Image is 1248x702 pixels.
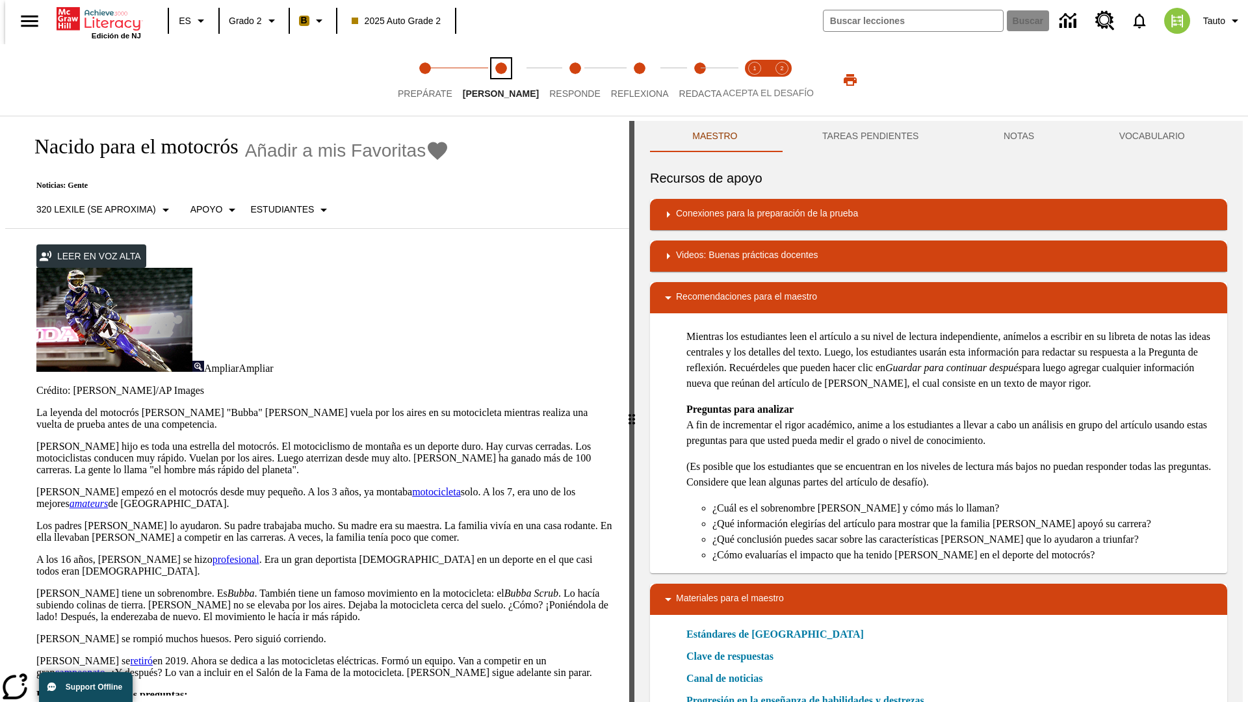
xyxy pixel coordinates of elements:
[723,88,814,98] span: ACEPTA EL DESAFÍO
[5,121,629,695] div: reading
[463,88,539,99] span: [PERSON_NAME]
[676,591,784,607] p: Materiales para el maestro
[1087,3,1123,38] a: Centro de recursos, Se abrirá en una pestaña nueva.
[130,655,153,666] a: retiró
[686,404,794,415] strong: Preguntas para analizar
[676,290,817,305] p: Recomendaciones para el maestro
[1123,4,1156,38] a: Notificaciones
[712,532,1217,547] li: ¿Qué conclusión puedes sacar sobre las características [PERSON_NAME] que lo ayudaron a triunfar?
[66,682,122,692] span: Support Offline
[829,68,871,92] button: Imprimir
[245,139,450,162] button: Añadir a mis Favoritas - Nacido para el motocrós
[36,633,614,645] p: [PERSON_NAME] se rompió muchos huesos. Pero siguió corriendo.
[412,486,461,497] a: motocicleta
[1156,4,1198,38] button: Escoja un nuevo avatar
[21,181,449,190] p: Noticias: Gente
[686,649,773,664] a: Clave de respuestas, Se abrirá en una nueva ventana o pestaña
[36,486,614,510] p: [PERSON_NAME] empezó en el motocrós desde muy pequeño. A los 3 años, ya montaba solo. A los 7, er...
[92,32,141,40] span: Edición de NJ
[679,88,722,99] span: Redacta
[55,667,105,678] a: campeonato
[36,588,614,623] p: [PERSON_NAME] tiene un sobrenombre. Es . También tiene un famoso movimiento en la motocicleta: el...
[763,44,801,116] button: Acepta el desafío contesta step 2 of 2
[387,44,463,116] button: Prepárate step 1 of 5
[31,198,179,222] button: Seleccione Lexile, 320 Lexile (Se aproxima)
[650,121,780,152] button: Maestro
[601,44,679,116] button: Reflexiona step 4 of 5
[1203,14,1225,28] span: Tauto
[780,121,961,152] button: TAREAS PENDIENTES
[204,363,239,374] span: Ampliar
[611,88,669,99] span: Reflexiona
[1164,8,1190,34] img: avatar image
[650,584,1227,615] div: Materiales para el maestro
[294,9,332,32] button: Boost El color de la clase es anaranjado claro. Cambiar el color de la clase.
[36,655,614,679] p: [PERSON_NAME] se en 2019. Ahora se dedica a las motocicletas eléctricas. Formó un equipo. Van a c...
[245,198,337,222] button: Seleccionar estudiante
[36,441,614,476] p: [PERSON_NAME] hijo es toda una estrella del motocrós. El motociclismo de montaña es un deporte du...
[712,500,1217,516] li: ¿Cuál es el sobrenombre [PERSON_NAME] y cómo más lo llaman?
[185,198,246,222] button: Tipo de apoyo, Apoyo
[736,44,773,116] button: Acepta el desafío lee step 1 of 2
[780,65,783,71] text: 2
[824,10,1003,31] input: Buscar campo
[686,627,872,642] a: Estándares de [GEOGRAPHIC_DATA]
[398,88,452,99] span: Prepárate
[650,168,1227,188] h6: Recursos de apoyo
[650,199,1227,230] div: Conexiones para la preparación de la prueba
[885,362,1022,373] em: Guardar para continuar después
[250,203,314,216] p: Estudiantes
[57,5,141,40] div: Portada
[650,240,1227,272] div: Videos: Buenas prácticas docentes
[634,121,1243,702] div: activity
[36,407,614,430] p: La leyenda del motocrós [PERSON_NAME] "Bubba" [PERSON_NAME] vuela por los aires en su motocicleta...
[10,2,49,40] button: Abrir el menú lateral
[549,88,601,99] span: Responde
[179,14,191,28] span: ES
[539,44,611,116] button: Responde step 3 of 5
[676,207,858,222] p: Conexiones para la preparación de la prueba
[686,402,1217,448] p: A fin de incrementar el rigor académico, anime a los estudiantes a llevar a cabo un análisis en g...
[39,672,133,702] button: Support Offline
[669,44,733,116] button: Redacta step 5 of 5
[36,554,614,577] p: A los 16 años, [PERSON_NAME] se hizo . Era un gran deportista [DEMOGRAPHIC_DATA] en un deporte en...
[36,244,146,268] button: Leer en voz alta
[686,329,1217,391] p: Mientras los estudiantes leen el artículo a su nivel de lectura independiente, anímelos a escribi...
[961,121,1077,152] button: NOTAS
[227,588,255,599] em: Bubba
[753,65,756,71] text: 1
[1198,9,1248,32] button: Perfil/Configuración
[190,203,223,216] p: Apoyo
[192,361,204,372] img: Ampliar
[239,363,273,374] span: Ampliar
[36,385,614,396] p: Crédito: [PERSON_NAME]/AP Images
[712,516,1217,532] li: ¿Qué información elegirías del artículo para mostrar que la familia [PERSON_NAME] apoyó su carrera?
[352,14,441,28] span: 2025 Auto Grade 2
[36,268,192,372] img: El corredor de motocrós James Stewart vuela por los aires en su motocicleta de montaña.
[712,547,1217,563] li: ¿Cómo evaluarías el impacto que ha tenido [PERSON_NAME] en el deporte del motocrós?
[224,9,285,32] button: Grado: Grado 2, Elige un grado
[173,9,214,32] button: Lenguaje: ES, Selecciona un idioma
[229,14,262,28] span: Grado 2
[650,121,1227,152] div: Instructional Panel Tabs
[686,671,762,686] a: Canal de noticias, Se abrirá en una nueva ventana o pestaña
[504,588,558,599] em: Bubba Scrub
[650,282,1227,313] div: Recomendaciones para el maestro
[301,12,307,29] span: B
[676,248,818,264] p: Videos: Buenas prácticas docentes
[245,140,426,161] span: Añadir a mis Favoritas
[21,135,239,159] h1: Nacido para el motocrós
[36,689,188,700] strong: Piensa y comenta estas preguntas:
[36,520,614,543] p: Los padres [PERSON_NAME] lo ayudaron. Su padre trabajaba mucho. Su madre era su maestra. La famil...
[1052,3,1087,39] a: Centro de información
[629,121,634,702] div: Pulsa la tecla de intro o la barra espaciadora y luego presiona las flechas de derecha e izquierd...
[1076,121,1227,152] button: VOCABULARIO
[452,44,549,116] button: Lee step 2 of 5
[36,203,156,216] p: 320 Lexile (Se aproxima)
[686,459,1217,490] p: (Es posible que los estudiantes que se encuentran en los niveles de lectura más bajos no puedan r...
[70,498,109,509] a: amateurs
[213,554,259,565] a: profesional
